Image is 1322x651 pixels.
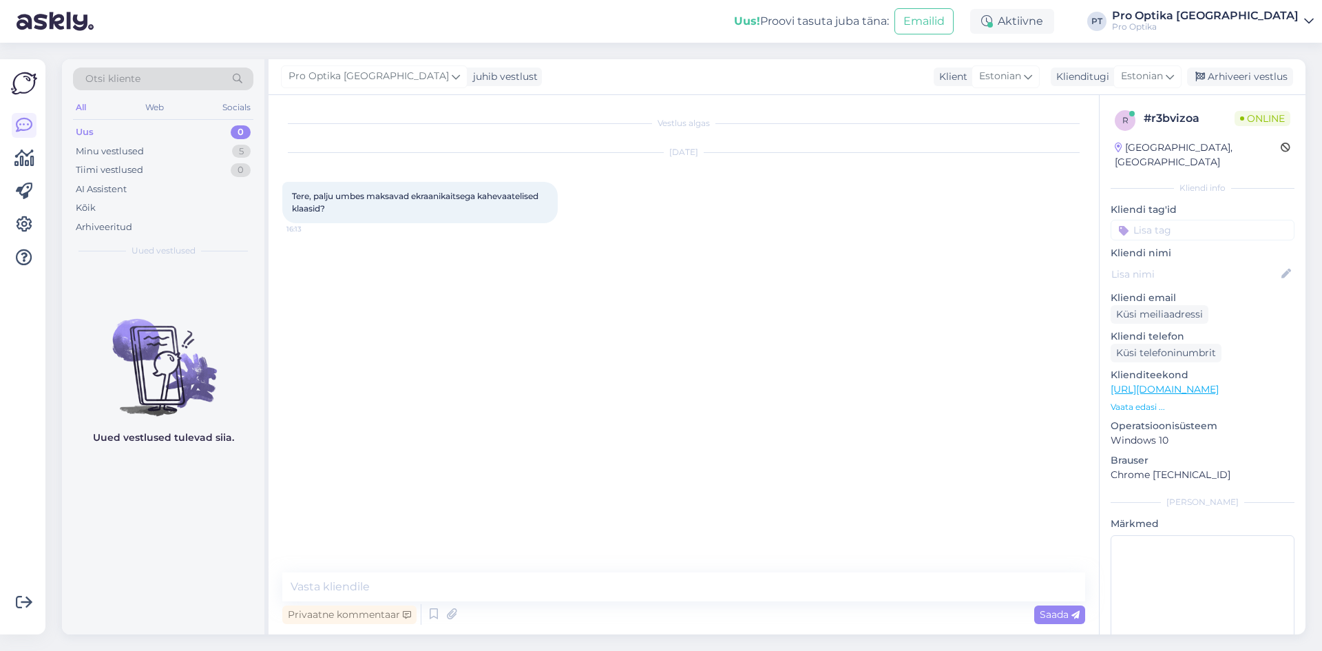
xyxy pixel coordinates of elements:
[282,146,1085,158] div: [DATE]
[1111,419,1294,433] p: Operatsioonisüsteem
[1111,182,1294,194] div: Kliendi info
[132,245,196,257] span: Uued vestlused
[1111,329,1294,344] p: Kliendi telefon
[76,220,132,234] div: Arhiveeritud
[734,14,760,28] b: Uus!
[62,294,264,418] img: No chats
[1111,383,1219,395] a: [URL][DOMAIN_NAME]
[286,224,338,234] span: 16:13
[76,125,94,139] div: Uus
[1111,220,1294,240] input: Lisa tag
[934,70,967,84] div: Klient
[1111,291,1294,305] p: Kliendi email
[1111,517,1294,531] p: Märkmed
[1115,141,1281,169] div: [GEOGRAPHIC_DATA], [GEOGRAPHIC_DATA]
[93,431,234,445] p: Uued vestlused tulevad siia.
[1087,12,1106,31] div: PT
[1122,115,1129,125] span: r
[894,8,954,34] button: Emailid
[292,191,541,214] span: Tere, palju umbes maksavad ekraanikaitsega kahevaatelised klaasid?
[143,99,167,116] div: Web
[1111,246,1294,260] p: Kliendi nimi
[288,69,449,84] span: Pro Optika [GEOGRAPHIC_DATA]
[11,70,37,96] img: Askly Logo
[734,13,889,30] div: Proovi tasuta juba täna:
[979,69,1021,84] span: Estonian
[282,606,417,624] div: Privaatne kommentaar
[1111,267,1279,282] input: Lisa nimi
[1111,305,1208,324] div: Küsi meiliaadressi
[231,163,251,177] div: 0
[282,117,1085,130] div: Vestlus algas
[1051,70,1109,84] div: Klienditugi
[76,201,96,215] div: Kõik
[1040,608,1080,621] span: Saada
[76,163,143,177] div: Tiimi vestlused
[1111,496,1294,508] div: [PERSON_NAME]
[1111,453,1294,468] p: Brauser
[85,72,140,86] span: Otsi kliente
[76,183,127,196] div: AI Assistent
[1111,368,1294,382] p: Klienditeekond
[970,9,1054,34] div: Aktiivne
[1187,68,1293,86] div: Arhiveeri vestlus
[1121,69,1163,84] span: Estonian
[232,145,251,158] div: 5
[1111,468,1294,482] p: Chrome [TECHNICAL_ID]
[1111,433,1294,448] p: Windows 10
[231,125,251,139] div: 0
[220,99,253,116] div: Socials
[73,99,89,116] div: All
[1111,203,1294,217] p: Kliendi tag'id
[1112,10,1314,32] a: Pro Optika [GEOGRAPHIC_DATA]Pro Optika
[468,70,538,84] div: juhib vestlust
[1235,111,1290,126] span: Online
[1111,401,1294,413] p: Vaata edasi ...
[1112,10,1299,21] div: Pro Optika [GEOGRAPHIC_DATA]
[1111,344,1221,362] div: Küsi telefoninumbrit
[1112,21,1299,32] div: Pro Optika
[76,145,144,158] div: Minu vestlused
[1144,110,1235,127] div: # r3bvizoa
